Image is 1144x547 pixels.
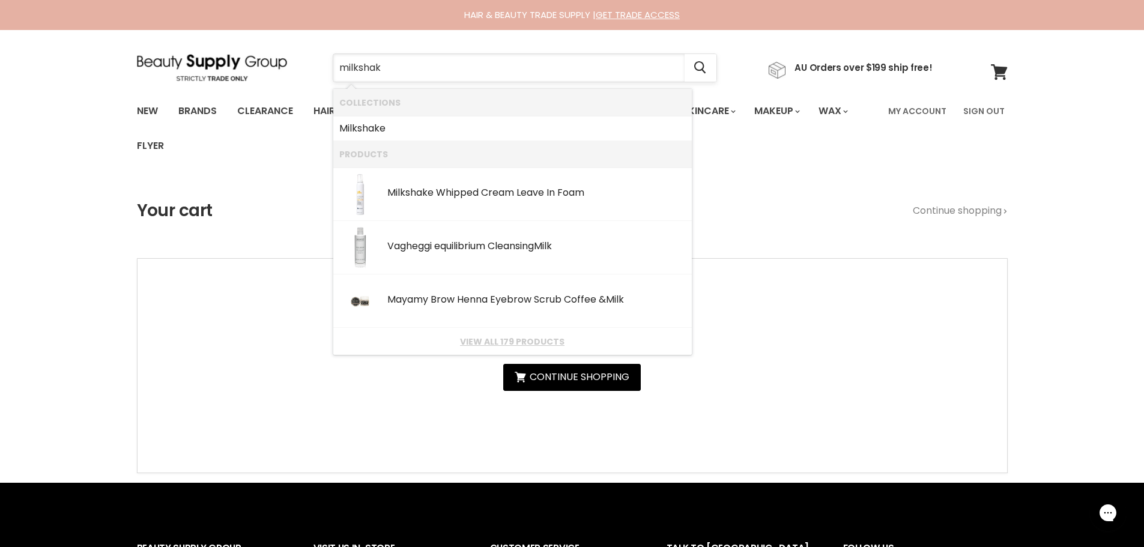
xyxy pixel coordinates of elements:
a: Wax [810,98,855,124]
a: Sign Out [956,98,1012,124]
button: Search [685,54,716,82]
a: Haircare [304,98,374,124]
nav: Main [122,94,1023,163]
ul: Main menu [128,94,881,163]
a: Brands [169,98,226,124]
img: Vagheggi-Equilibrium-Cleansing-Milk-200ml__01893.1544159532.1280.1280.webp [339,227,381,269]
h1: Your cart [137,201,213,220]
form: cart checkout [137,193,1008,473]
a: New [128,98,167,124]
li: Collections [333,89,692,116]
input: Search [333,54,685,82]
a: GET TRADE ACCESS [596,8,680,21]
a: Continue shopping [503,364,641,391]
a: Continue shopping [913,205,1008,216]
li: Products: Mayamy Brow Henna Eyebrow Scrub Coffee & Milk [333,274,692,328]
li: Products [333,141,692,168]
a: Makeup [745,98,807,124]
a: Clearance [228,98,302,124]
img: beowscrub__11061_200x.jpg [339,280,381,322]
li: Products: Vagheggi equilibrium Cleansing Milk [333,221,692,274]
div: HAIR & BEAUTY TRADE SUPPLY | [122,9,1023,21]
iframe: Gorgias live chat messenger [1084,491,1132,535]
div: Mayamy Brow Henna Eyebrow Scrub Coffee & [387,294,686,307]
div: Vagheggi equilibrium Cleansing [387,241,686,253]
a: View all 179 products [339,337,686,346]
div: shake Whipped Cream Leave In Foam [387,187,686,200]
li: View All [333,328,692,355]
li: Products: Milkshake Whipped Cream Leave In Foam [333,168,692,221]
b: Milk [339,121,357,135]
a: Flyer [128,133,173,159]
li: Collections: Milkshake [333,116,692,141]
a: shake [339,119,686,138]
b: Milk [534,239,552,253]
a: My Account [881,98,954,124]
b: Milk [387,186,405,199]
form: Product [333,53,717,82]
a: Skincare [673,98,743,124]
b: Milk [606,292,624,306]
img: Milk_20Shake_20Whipped_20Cream_20200_20ml_1024x1024_8bb0a056-31d0-44ef-a31d-e816b0f92064.webp [339,174,381,216]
